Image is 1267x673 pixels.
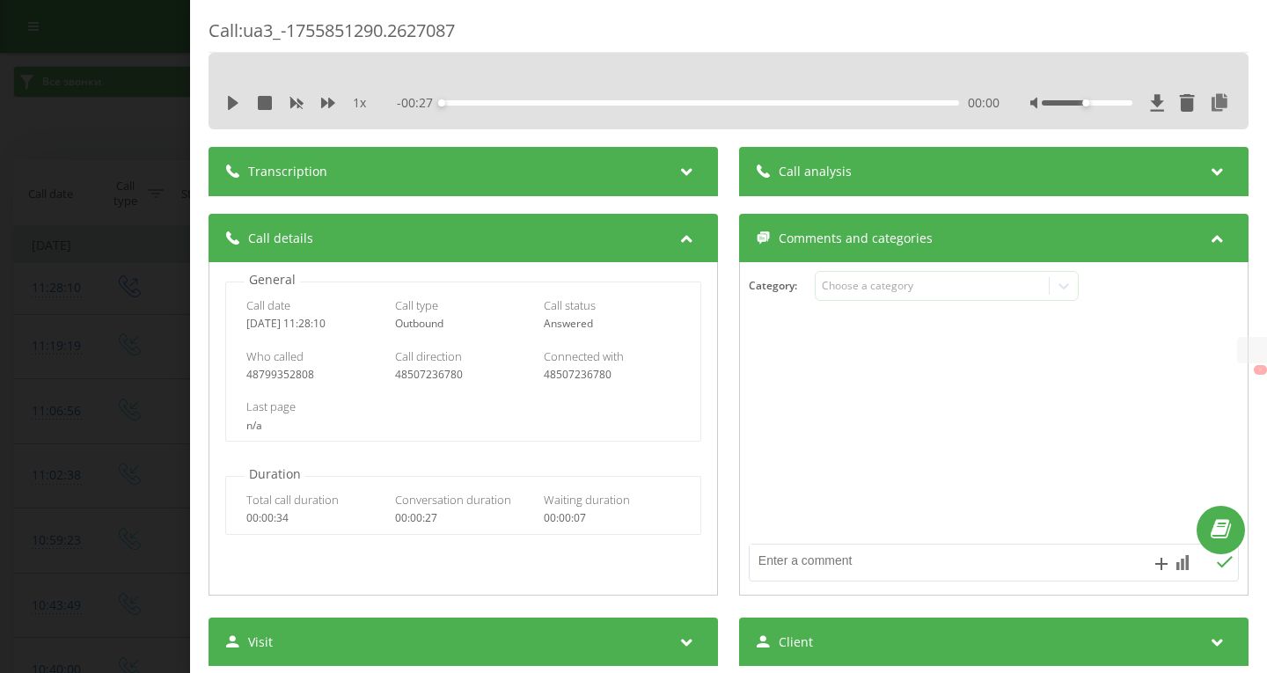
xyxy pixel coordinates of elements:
span: Last page [246,399,296,414]
span: Connected with [544,348,624,364]
div: 00:00:34 [246,512,383,524]
div: n/a [246,420,679,432]
span: Conversation duration [395,492,511,508]
h4: Category : [749,280,815,292]
span: Outbound [395,316,443,331]
div: 48507236780 [395,369,531,381]
div: Call : ua3_-1755851290.2627087 [209,18,1249,53]
span: Call status [544,297,596,313]
span: Comments and categories [779,230,933,247]
span: Who called [246,348,304,364]
div: 00:00:07 [544,512,680,524]
p: General [245,271,300,289]
span: 1 x [353,94,366,112]
span: Visit [248,633,273,651]
span: Transcription [248,163,327,180]
span: Call details [248,230,313,247]
div: [DATE] 11:28:10 [246,318,383,330]
div: Accessibility label [1082,99,1089,106]
div: Choose a category [822,279,1042,293]
span: Client [779,633,813,651]
span: Call analysis [779,163,852,180]
div: Accessibility label [438,99,445,106]
div: 48799352808 [246,369,383,381]
span: Answered [544,316,593,331]
span: Call direction [395,348,462,364]
span: Waiting duration [544,492,630,508]
button: X [1254,365,1267,375]
span: Total call duration [246,492,339,508]
div: 00:00:27 [395,512,531,524]
span: Call date [246,297,290,313]
div: 48507236780 [544,369,680,381]
span: - 00:27 [397,94,442,112]
span: Call type [395,297,438,313]
span: 00:00 [968,94,1000,112]
p: Duration [245,465,305,483]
